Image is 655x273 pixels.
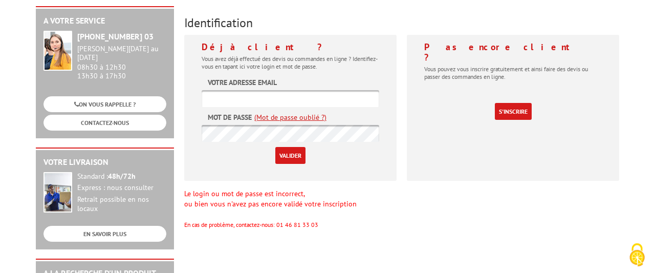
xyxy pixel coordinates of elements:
[43,31,72,71] img: widget-service.jpg
[43,96,166,112] a: ON VOUS RAPPELLE ?
[43,226,166,242] a: EN SAVOIR PLUS
[202,42,379,52] h4: Déjà client ?
[184,188,619,229] div: Le login ou mot de passe est incorrect, ou bien vous n'avez pas encore validé votre inscription
[43,158,166,167] h2: Votre livraison
[254,112,326,122] a: (Mot de passe oublié ?)
[77,195,166,214] div: Retrait possible en nos locaux
[108,172,136,181] strong: 48h/72h
[208,112,252,122] label: Mot de passe
[624,242,650,268] img: Cookies (fenêtre modale)
[77,183,166,193] div: Express : nous consulter
[184,16,619,30] h3: Identification
[43,115,166,131] a: CONTACTEZ-NOUS
[77,45,166,80] div: 08h30 à 12h30 13h30 à 17h30
[43,16,166,26] h2: A votre service
[184,221,318,228] span: En cas de problème, contactez-nous: 01 46 81 33 03
[424,65,602,80] p: Vous pouvez vous inscrire gratuitement et ainsi faire des devis ou passer des commandes en ligne.
[77,172,166,181] div: Standard :
[43,172,72,213] img: widget-livraison.jpg
[275,147,305,164] input: Valider
[424,42,602,62] h4: Pas encore client ?
[495,103,532,120] a: S'inscrire
[202,55,379,70] p: Vous avez déjà effectué des devis ou commandes en ligne ? Identifiez-vous en tapant ici votre log...
[77,45,166,62] div: [PERSON_NAME][DATE] au [DATE]
[208,77,277,88] label: Votre adresse email
[77,31,154,41] strong: [PHONE_NUMBER] 03
[619,238,655,273] button: Cookies (fenêtre modale)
